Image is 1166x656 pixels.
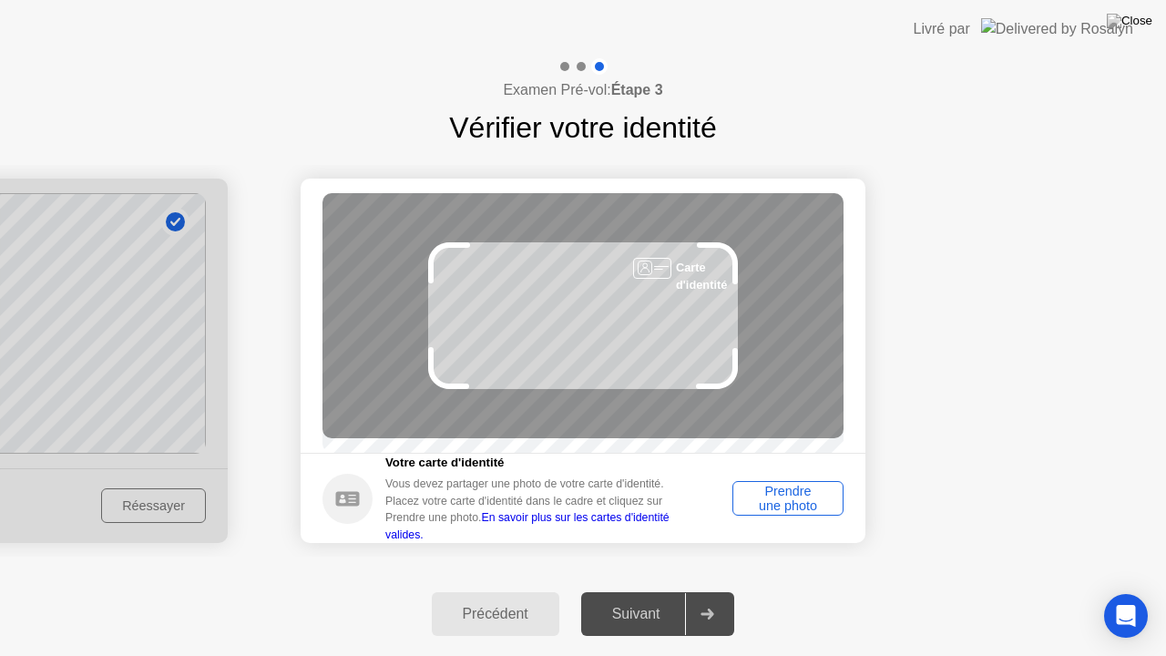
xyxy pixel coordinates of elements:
img: Delivered by Rosalyn [981,18,1133,39]
h1: Vérifier votre identité [449,106,716,149]
button: Prendre une photo [732,481,844,516]
h4: Examen Pré-vol: [503,79,662,101]
b: Étape 3 [611,82,663,97]
div: Livré par [914,18,970,40]
img: Close [1107,14,1152,28]
div: Prendre une photo [739,484,837,513]
div: Suivant [587,606,686,622]
div: Vous devez partager une photo de votre carte d'identité. Placez votre carte d'identité dans le ca... [385,476,691,543]
button: Suivant [581,592,735,636]
h5: Votre carte d'identité [385,454,691,472]
div: Open Intercom Messenger [1104,594,1148,638]
div: Carte d'identité [676,259,738,293]
button: Précédent [432,592,559,636]
div: Précédent [437,606,554,622]
a: En savoir plus sur les cartes d'identité valides. [385,511,670,540]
